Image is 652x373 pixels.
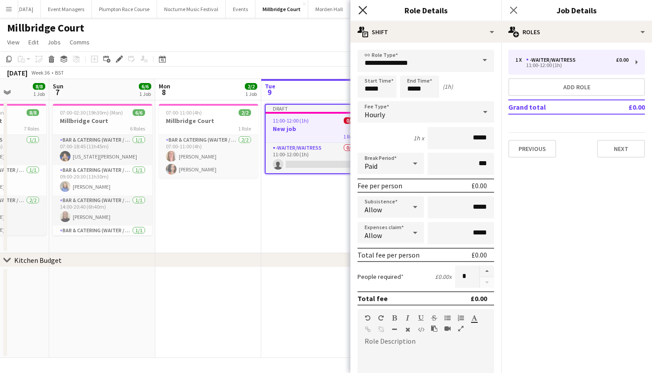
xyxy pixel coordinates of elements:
div: 11:00-12:00 (1h) [515,63,628,67]
button: Nocturne Music Festival [157,0,226,18]
button: Increase [480,266,494,277]
div: £0.00 [471,181,487,190]
button: Redo [378,314,384,321]
div: 1h x [413,134,424,142]
span: 07:00-11:00 (4h) [166,109,202,116]
div: 1 x [515,57,526,63]
a: Comms [66,36,93,48]
app-job-card: 07:00-02:30 (19h30m) (Mon)6/6Millbridge Court6 RolesBar & Catering (Waiter / waitress)1/107:00-18... [53,104,152,235]
h3: Millbridge Court [159,117,258,125]
a: Edit [25,36,42,48]
app-job-card: 07:00-11:00 (4h)2/2Millbridge Court1 RoleBar & Catering (Waiter / waitress)2/207:00-11:00 (4h)[PE... [159,104,258,178]
button: HTML Code [418,326,424,333]
div: -Waiter/Waitress [526,57,579,63]
span: Hourly [365,110,385,119]
a: View [4,36,23,48]
app-card-role: Bar & Catering (Waiter / waitress)1/107:00-18:45 (11h45m)[US_STATE][PERSON_NAME] [53,135,152,165]
button: Bold [391,314,397,321]
div: Shift [350,21,501,43]
span: 7 Roles [24,125,39,132]
button: Strikethrough [431,314,437,321]
div: BST [55,69,64,76]
button: Fullscreen [458,325,464,332]
div: £0.00 [471,294,487,303]
div: (1h) [443,83,453,91]
app-job-card: Draft11:00-12:00 (1h)0/1New job1 Role-Waiter/Waitress0/111:00-12:00 (1h) [265,104,364,174]
a: Jobs [44,36,64,48]
span: Comms [70,38,90,46]
label: People required [357,273,404,281]
h3: Role Details [350,4,501,16]
app-card-role: Bar & Catering (Waiter / waitress)1/109:00-20:30 (11h30m)[PERSON_NAME] [53,165,152,195]
span: 9 [263,87,275,97]
span: Sun [53,82,63,90]
h3: New job [266,125,363,133]
span: 8/8 [33,83,45,90]
span: 6/6 [133,109,145,116]
button: Italic [405,314,411,321]
button: Event Managers [41,0,92,18]
app-card-role: Bar & Catering (Waiter / waitress)1/114:00-20:40 (6h40m)[PERSON_NAME] [53,195,152,226]
button: Horizontal Line [391,326,397,333]
div: Draft [266,105,363,112]
div: £0.00 [471,250,487,259]
h3: Job Details [501,4,652,16]
app-card-role: -Waiter/Waitress0/111:00-12:00 (1h) [266,143,363,173]
span: 7 [51,87,63,97]
button: Plumpton Race Course [92,0,157,18]
td: £0.00 [603,100,645,114]
div: Total fee [357,294,388,303]
span: Mon [159,82,170,90]
button: Underline [418,314,424,321]
span: Edit [28,38,39,46]
button: Paste as plain text [431,325,437,332]
button: Insert video [444,325,451,332]
div: Total fee per person [357,250,420,259]
span: 6 Roles [130,125,145,132]
button: Next [597,140,645,158]
div: £0.00 [616,57,628,63]
button: Previous [508,140,556,158]
button: Clear Formatting [405,326,411,333]
button: Unordered List [444,314,451,321]
app-card-role: Bar & Catering (Waiter / waitress)1/114:00-22:30 (8h30m) [53,226,152,256]
div: £0.00 x [435,273,452,281]
h1: Millbridge Court [7,21,84,35]
span: 2/2 [245,83,257,90]
button: Undo [365,314,371,321]
div: Fee per person [357,181,402,190]
span: Week 36 [29,69,51,76]
span: 1 Role [238,125,251,132]
div: [DATE] [7,68,27,77]
span: Allow [365,231,382,240]
app-card-role: Bar & Catering (Waiter / waitress)2/207:00-11:00 (4h)[PERSON_NAME][PERSON_NAME] [159,135,258,178]
span: 11:00-12:00 (1h) [273,117,309,124]
span: 6/6 [139,83,151,90]
button: Events [226,0,255,18]
td: Grand total [508,100,603,114]
button: Add role [508,78,645,96]
span: 07:00-02:30 (19h30m) (Mon) [60,109,123,116]
div: Kitchen Budget [14,256,62,265]
h3: Millbridge Court [53,117,152,125]
span: Paid [365,162,377,171]
span: 8/8 [27,109,39,116]
span: 0/1 [344,117,356,124]
div: Roles [501,21,652,43]
div: 1 Job [139,91,151,97]
span: Allow [365,205,382,214]
div: 1 Job [33,91,45,97]
span: 2/2 [239,109,251,116]
span: 8 [157,87,170,97]
button: Millbridge Court [255,0,308,18]
button: Text Color [471,314,477,321]
div: 1 Job [245,91,257,97]
span: Jobs [47,38,61,46]
span: 1 Role [343,133,356,140]
span: View [7,38,20,46]
span: Tue [265,82,275,90]
button: Ordered List [458,314,464,321]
